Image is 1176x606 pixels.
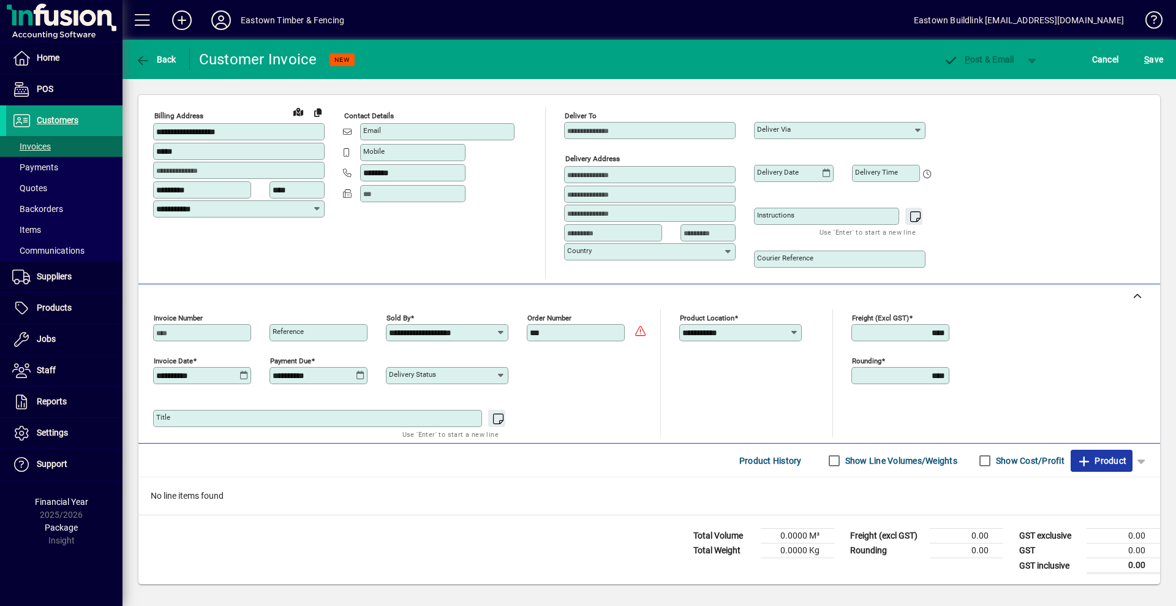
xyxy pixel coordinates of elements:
[270,357,311,365] mat-label: Payment due
[820,225,916,239] mat-hint: Use 'Enter' to start a new line
[273,327,304,336] mat-label: Reference
[761,544,834,558] td: 0.0000 Kg
[389,370,436,379] mat-label: Delivery status
[844,544,930,558] td: Rounding
[965,55,970,64] span: P
[6,387,123,417] a: Reports
[6,293,123,324] a: Products
[363,126,381,135] mat-label: Email
[241,10,344,30] div: Eastown Timber & Fencing
[739,451,802,471] span: Product History
[1087,529,1160,544] td: 0.00
[12,204,63,214] span: Backorders
[1013,544,1087,558] td: GST
[1089,48,1122,70] button: Cancel
[855,168,898,176] mat-label: Delivery time
[680,314,734,322] mat-label: Product location
[37,396,67,406] span: Reports
[37,84,53,94] span: POS
[154,314,203,322] mat-label: Invoice number
[334,56,350,64] span: NEW
[135,55,176,64] span: Back
[202,9,241,31] button: Profile
[138,477,1160,515] div: No line items found
[45,523,78,532] span: Package
[162,9,202,31] button: Add
[1077,451,1126,471] span: Product
[852,357,881,365] mat-label: Rounding
[6,324,123,355] a: Jobs
[156,413,170,422] mat-label: Title
[1071,450,1133,472] button: Product
[527,314,571,322] mat-label: Order number
[937,48,1020,70] button: Post & Email
[761,529,834,544] td: 0.0000 M³
[734,450,807,472] button: Product History
[687,529,761,544] td: Total Volume
[199,50,317,69] div: Customer Invoice
[757,168,799,176] mat-label: Delivery date
[37,365,56,375] span: Staff
[402,427,499,441] mat-hint: Use 'Enter' to start a new line
[363,147,385,156] mat-label: Mobile
[6,136,123,157] a: Invoices
[12,183,47,193] span: Quotes
[6,43,123,74] a: Home
[386,314,410,322] mat-label: Sold by
[1087,558,1160,574] td: 0.00
[6,418,123,449] a: Settings
[843,455,957,467] label: Show Line Volumes/Weights
[12,142,51,151] span: Invoices
[123,48,190,70] app-page-header-button: Back
[37,428,68,437] span: Settings
[6,355,123,386] a: Staff
[930,529,1003,544] td: 0.00
[37,271,72,281] span: Suppliers
[12,225,41,235] span: Items
[308,102,328,122] button: Copy to Delivery address
[930,544,1003,558] td: 0.00
[6,240,123,261] a: Communications
[1144,55,1149,64] span: S
[914,10,1124,30] div: Eastown Buildlink [EMAIL_ADDRESS][DOMAIN_NAME]
[565,112,597,120] mat-label: Deliver To
[37,459,67,469] span: Support
[943,55,1014,64] span: ost & Email
[288,102,308,121] a: View on map
[12,246,85,256] span: Communications
[6,199,123,219] a: Backorders
[6,219,123,240] a: Items
[6,178,123,199] a: Quotes
[1144,50,1163,69] span: ave
[852,314,909,322] mat-label: Freight (excl GST)
[37,303,72,312] span: Products
[154,357,193,365] mat-label: Invoice date
[757,211,794,219] mat-label: Instructions
[567,246,592,255] mat-label: Country
[12,162,58,172] span: Payments
[132,48,179,70] button: Back
[1087,544,1160,558] td: 0.00
[993,455,1065,467] label: Show Cost/Profit
[757,125,791,134] mat-label: Deliver via
[687,544,761,558] td: Total Weight
[6,74,123,105] a: POS
[6,157,123,178] a: Payments
[1013,529,1087,544] td: GST exclusive
[37,115,78,125] span: Customers
[37,334,56,344] span: Jobs
[1136,2,1161,42] a: Knowledge Base
[35,497,88,507] span: Financial Year
[757,254,813,262] mat-label: Courier Reference
[844,529,930,544] td: Freight (excl GST)
[1013,558,1087,574] td: GST inclusive
[37,53,59,62] span: Home
[1141,48,1166,70] button: Save
[1092,50,1119,69] span: Cancel
[6,449,123,480] a: Support
[6,262,123,292] a: Suppliers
